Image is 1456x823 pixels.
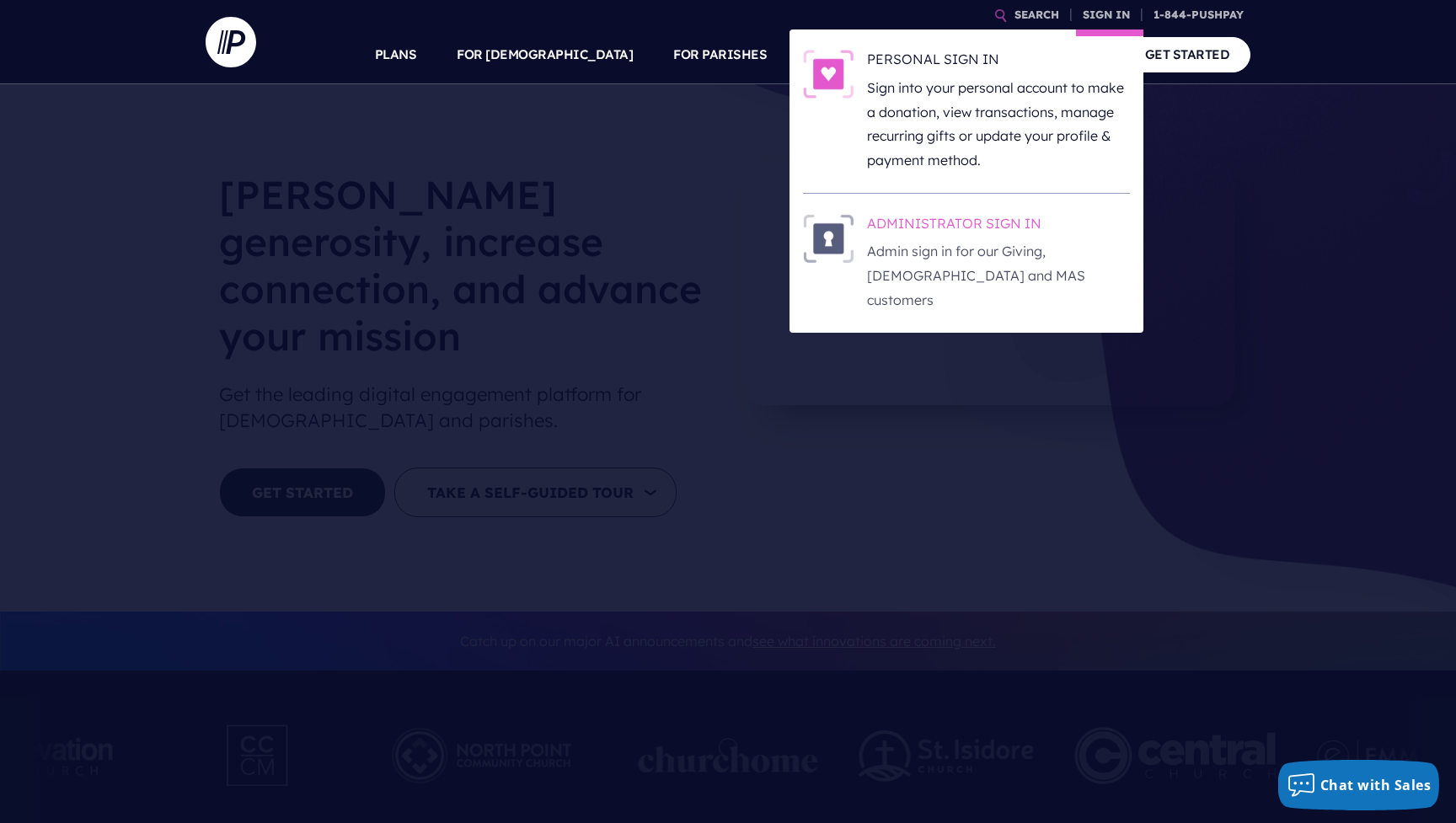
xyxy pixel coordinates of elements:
[807,25,882,84] a: SOLUTIONS
[803,214,1130,313] a: ADMINISTRATOR SIGN IN - Illustration ADMINISTRATOR SIGN IN Admin sign in for our Giving, [DEMOGRA...
[923,25,982,84] a: EXPLORE
[867,214,1130,239] h6: ADMINISTRATOR SIGN IN
[1278,760,1440,810] button: Chat with Sales
[867,50,1130,75] h6: PERSONAL SIGN IN
[673,25,767,84] a: FOR PARISHES
[803,50,1130,173] a: PERSONAL SIGN IN - Illustration PERSONAL SIGN IN Sign into your personal account to make a donati...
[1320,776,1432,794] span: Chat with Sales
[1124,37,1251,72] a: GET STARTED
[867,76,1130,173] p: Sign into your personal account to make a donation, view transactions, manage recurring gifts or ...
[803,50,854,99] img: PERSONAL SIGN IN - Illustration
[457,25,633,84] a: FOR [DEMOGRAPHIC_DATA]
[867,239,1130,312] p: Admin sign in for our Giving, [DEMOGRAPHIC_DATA] and MAS customers
[803,214,854,263] img: ADMINISTRATOR SIGN IN - Illustration
[1021,25,1084,84] a: COMPANY
[375,25,417,84] a: PLANS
